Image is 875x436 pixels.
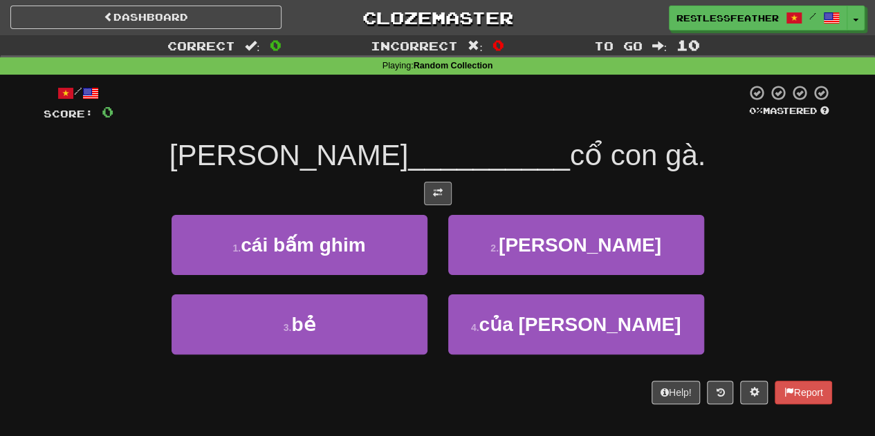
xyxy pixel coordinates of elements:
button: Report [775,381,831,404]
a: Dashboard [10,6,282,29]
span: của [PERSON_NAME] [479,314,681,335]
button: 4.của [PERSON_NAME] [448,294,704,354]
small: 2 . [490,243,499,254]
span: 0 [270,37,282,53]
span: bẻ [291,314,315,335]
div: / [44,84,113,102]
button: 2.[PERSON_NAME] [448,215,704,275]
span: : [468,40,483,52]
span: cổ con gà. [570,139,706,171]
small: 1 . [232,243,241,254]
small: 3 . [284,322,292,333]
a: Clozemaster [302,6,573,30]
a: RestlessFeather873 / [669,6,847,30]
span: 0 % [749,105,763,116]
span: : [245,40,260,52]
span: RestlessFeather873 [676,12,779,24]
span: 10 [676,37,700,53]
span: Correct [167,39,235,53]
span: [PERSON_NAME] [499,234,661,256]
button: Toggle translation (alt+t) [424,182,452,205]
span: cái bấm ghim [241,234,365,256]
button: 1.cái bấm ghim [172,215,427,275]
span: [PERSON_NAME] [169,139,408,171]
span: / [809,11,816,21]
button: Help! [652,381,701,404]
span: : [652,40,667,52]
button: 3.bẻ [172,294,427,354]
small: 4 . [471,322,479,333]
button: Round history (alt+y) [707,381,733,404]
strong: Random Collection [414,61,493,70]
span: Incorrect [371,39,458,53]
span: __________ [408,139,570,171]
span: 0 [492,37,504,53]
span: 0 [102,103,113,120]
span: To go [593,39,642,53]
span: Score: [44,108,93,120]
div: Mastered [746,105,832,117]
